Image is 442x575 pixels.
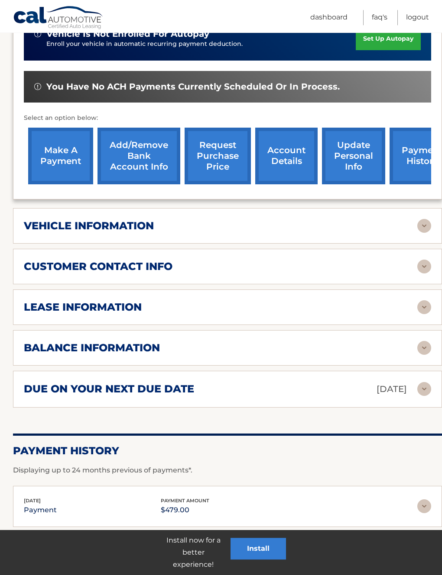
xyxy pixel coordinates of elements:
[185,128,251,184] a: request purchase price
[24,341,160,354] h2: balance information
[13,6,104,31] a: Cal Automotive
[417,300,431,314] img: accordion-rest.svg
[97,128,180,184] a: Add/Remove bank account info
[46,81,340,92] span: You have no ACH payments currently scheduled or in process.
[156,534,231,571] p: Install now for a better experience!
[406,10,429,25] a: Logout
[46,39,356,49] p: Enroll your vehicle in automatic recurring payment deduction.
[46,29,209,39] span: vehicle is not enrolled for autopay
[231,538,286,559] button: Install
[417,341,431,355] img: accordion-rest.svg
[417,260,431,273] img: accordion-rest.svg
[24,113,431,123] p: Select an option below:
[13,444,442,457] h2: Payment History
[377,382,407,397] p: [DATE]
[24,382,194,395] h2: due on your next due date
[161,504,209,516] p: $479.00
[310,10,348,25] a: Dashboard
[28,128,93,184] a: make a payment
[417,499,431,513] img: accordion-rest.svg
[34,30,41,37] img: alert-white.svg
[417,219,431,233] img: accordion-rest.svg
[24,301,142,314] h2: lease information
[417,382,431,396] img: accordion-rest.svg
[24,260,172,273] h2: customer contact info
[322,128,385,184] a: update personal info
[24,498,41,504] span: [DATE]
[372,10,387,25] a: FAQ's
[24,504,57,516] p: payment
[255,128,318,184] a: account details
[34,83,41,90] img: alert-white.svg
[13,465,442,475] p: Displaying up to 24 months previous of payments*.
[356,27,421,50] a: set up autopay
[24,219,154,232] h2: vehicle information
[161,498,209,504] span: payment amount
